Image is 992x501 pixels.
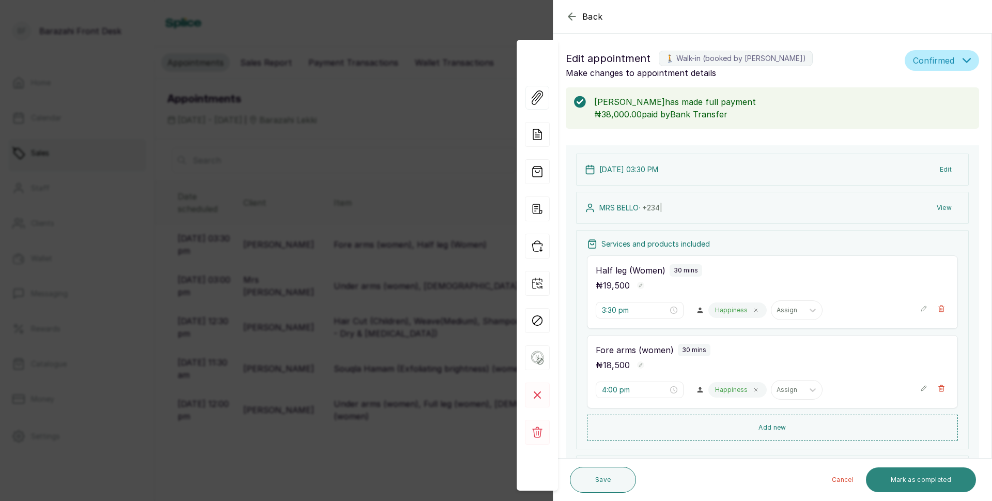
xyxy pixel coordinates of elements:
[913,54,954,67] span: Confirmed
[824,467,862,492] button: Cancel
[601,239,710,249] p: Services and products included
[596,264,665,277] p: Half leg (Women)
[596,344,674,356] p: Fore arms (women)
[594,96,971,108] p: [PERSON_NAME] has made full payment
[866,467,976,492] button: Mark as completed
[674,266,698,275] p: 30 mins
[566,67,901,79] p: Make changes to appointment details
[932,160,960,179] button: Edit
[566,10,603,23] button: Back
[715,386,748,394] p: Happiness
[602,305,668,316] input: Select time
[594,108,971,120] p: ₦38,000.00 paid by Bank Transfer
[599,203,662,213] p: MRS BELLO ·
[596,359,630,371] p: ₦
[596,279,630,292] p: ₦
[603,360,630,370] span: 18,500
[928,199,960,217] button: View
[905,50,979,71] button: Confirmed
[603,280,630,291] span: 19,500
[642,203,662,212] span: +234 |
[602,384,668,396] input: Select time
[599,164,658,175] p: [DATE] 03:30 PM
[715,306,748,314] p: Happiness
[582,10,603,23] span: Back
[570,467,636,493] button: Save
[659,51,813,66] label: 🚶 Walk-in (booked by [PERSON_NAME])
[587,415,958,441] button: Add new
[682,346,706,354] p: 30 mins
[566,50,650,67] span: Edit appointment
